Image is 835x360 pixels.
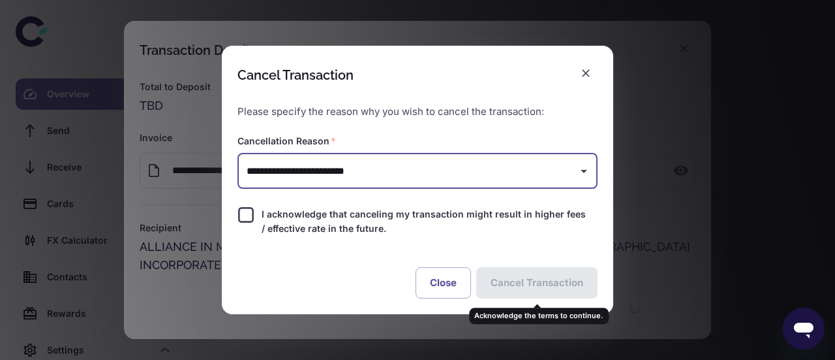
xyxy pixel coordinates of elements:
div: Acknowledge the terms to continue. [469,308,609,324]
p: Please specify the reason why you wish to cancel the transaction: [237,105,598,120]
label: Cancellation Reason [237,135,336,148]
span: I acknowledge that canceling my transaction might result in higher fees / effective rate in the f... [262,207,587,236]
iframe: Button to launch messaging window [783,308,825,350]
button: Open [575,162,593,180]
button: Close [416,267,471,299]
div: Cancel Transaction [237,67,354,83]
